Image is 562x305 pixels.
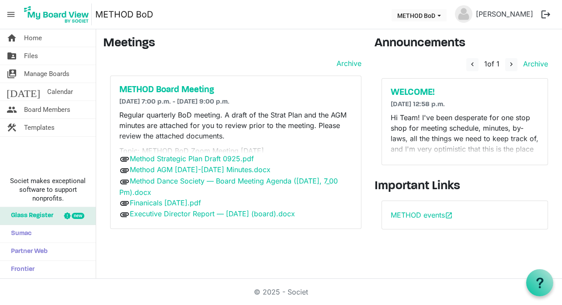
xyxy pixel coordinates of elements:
[119,177,130,187] span: attachment
[119,98,352,106] h6: [DATE] 7:00 p.m. - [DATE] 9:00 p.m.
[520,59,548,68] a: Archive
[119,154,130,164] span: attachment
[391,112,539,196] p: Hi Team! I've been desperate for one stop shop for meeting schedule, minutes, by-laws, all the th...
[375,179,555,194] h3: Important Links
[391,101,445,108] span: [DATE] 12:58 p.m.
[7,225,31,243] span: Sumac
[466,58,479,71] button: navigate_before
[507,60,515,68] span: navigate_next
[130,209,295,218] a: Executive Director Report — [DATE] (board).docx
[333,58,361,69] a: Archive
[537,5,555,24] button: logout
[119,85,352,95] a: METHOD Board Meeting
[7,207,53,225] span: Glass Register
[119,209,130,220] span: attachment
[7,261,35,278] span: Frontier
[130,198,201,207] a: Finanicals [DATE].pdf
[7,29,17,47] span: home
[3,6,19,23] span: menu
[254,288,308,296] a: © 2025 - Societ
[391,211,453,219] a: METHOD eventsopen_in_new
[484,59,500,68] span: of 1
[21,3,92,25] img: My Board View Logo
[375,36,555,51] h3: Announcements
[484,59,487,68] span: 1
[472,5,537,23] a: [PERSON_NAME]
[24,47,38,65] span: Files
[119,177,338,197] a: Method Dance Society — Board Meeting Agenda ([DATE], 7_00 Pm).docx
[7,243,48,260] span: Partner Web
[468,60,476,68] span: navigate_before
[7,83,40,101] span: [DATE]
[119,110,352,141] p: Regular quarterly BoD meeting. A draft of the Strat Plan and the AGM minutes are attached for you...
[119,165,130,176] span: attachment
[72,213,84,219] div: new
[455,5,472,23] img: no-profile-picture.svg
[445,211,453,219] span: open_in_new
[130,154,254,163] a: Method Strategic Plan Draft 0925.pdf
[7,47,17,65] span: folder_shared
[47,83,73,101] span: Calendar
[24,119,55,136] span: Templates
[24,101,70,118] span: Board Members
[119,198,130,208] span: attachment
[130,165,271,174] a: Method AGM [DATE]-[DATE] Minutes.docx
[21,3,95,25] a: My Board View Logo
[119,146,352,156] p: Topic: METHOD BoD Zoom Meeting [DATE]
[391,87,539,98] a: WELCOME!
[24,29,42,47] span: Home
[7,65,17,83] span: switch_account
[103,36,361,51] h3: Meetings
[24,65,69,83] span: Manage Boards
[505,58,517,71] button: navigate_next
[95,6,153,23] a: METHOD BoD
[392,9,447,21] button: METHOD BoD dropdownbutton
[7,101,17,118] span: people
[4,177,92,203] span: Societ makes exceptional software to support nonprofits.
[7,119,17,136] span: construction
